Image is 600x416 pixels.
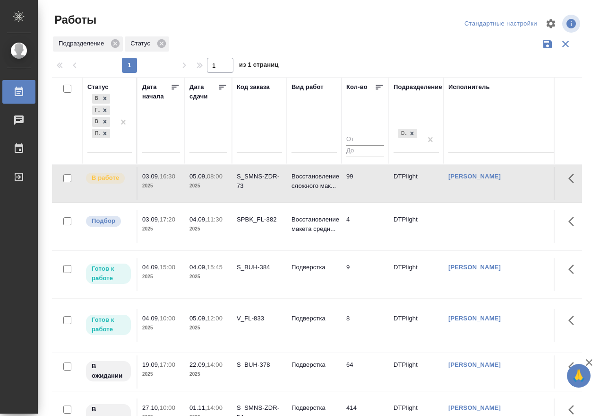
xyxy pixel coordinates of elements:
[563,309,585,332] button: Здесь прячутся важные кнопки
[571,366,587,386] span: 🙏
[125,36,169,52] div: Статус
[142,370,180,379] p: 2025
[92,264,125,283] p: Готов к работе
[291,403,337,413] p: Подверстка
[53,36,123,52] div: Подразделение
[207,264,223,271] p: 15:45
[462,17,540,31] div: split button
[557,35,574,53] button: Сбросить фильтры
[160,404,175,411] p: 10:00
[291,82,324,92] div: Вид работ
[207,315,223,322] p: 12:00
[189,181,227,191] p: 2025
[342,258,389,291] td: 9
[92,362,125,381] p: В ожидании
[189,173,207,180] p: 05.09,
[207,361,223,368] p: 14:00
[189,323,227,333] p: 2025
[189,272,227,282] p: 2025
[540,12,562,35] span: Настроить таблицу
[87,82,109,92] div: Статус
[142,323,180,333] p: 2025
[237,215,282,224] div: SPBK_FL-382
[85,263,132,285] div: Исполнитель может приступить к работе
[92,173,119,183] p: В работе
[189,404,207,411] p: 01.11,
[207,404,223,411] p: 14:00
[85,360,132,382] div: Исполнитель назначен, приступать к работе пока рано
[85,314,132,336] div: Исполнитель может приступить к работе
[346,134,384,146] input: От
[563,210,585,233] button: Здесь прячутся важные кнопки
[291,360,337,370] p: Подверстка
[398,129,407,139] div: DTPlight
[346,145,384,157] input: До
[237,172,282,191] div: S_SMNS-ZDR-73
[92,315,125,334] p: Готов к работе
[291,215,337,234] p: Восстановление макета средн...
[160,173,175,180] p: 16:30
[207,173,223,180] p: 08:00
[142,224,180,234] p: 2025
[389,210,444,243] td: DTPlight
[160,216,175,223] p: 17:20
[189,224,227,234] p: 2025
[85,172,132,185] div: Исполнитель выполняет работу
[92,94,100,104] div: В ожидании
[160,361,175,368] p: 17:00
[389,309,444,342] td: DTPlight
[130,39,154,48] p: Статус
[207,216,223,223] p: 11:30
[92,129,100,139] div: Подбор
[91,128,111,140] div: В ожидании, Готов к работе, В работе, Подбор
[189,216,207,223] p: 04.09,
[189,315,207,322] p: 05.09,
[563,355,585,378] button: Здесь прячутся важные кнопки
[563,258,585,281] button: Здесь прячутся важные кнопки
[394,82,442,92] div: Подразделение
[160,315,175,322] p: 10:00
[52,12,96,27] span: Работы
[91,93,111,105] div: В ожидании, Готов к работе, В работе, Подбор
[567,364,591,388] button: 🙏
[142,264,160,271] p: 04.09,
[142,272,180,282] p: 2025
[92,106,100,115] div: Готов к работе
[448,264,501,271] a: [PERSON_NAME]
[397,128,418,140] div: DTPlight
[448,361,501,368] a: [PERSON_NAME]
[142,404,160,411] p: 27.10,
[142,361,160,368] p: 19.09,
[389,167,444,200] td: DTPlight
[85,215,132,228] div: Можно подбирать исполнителей
[237,314,282,323] div: V_FL-833
[291,172,337,191] p: Восстановление сложного мак...
[562,15,582,33] span: Посмотреть информацию
[237,82,270,92] div: Код заказа
[189,82,218,101] div: Дата сдачи
[142,216,160,223] p: 03.09,
[237,263,282,272] div: S_BUH-384
[342,309,389,342] td: 8
[189,264,207,271] p: 04.09,
[91,105,111,116] div: В ожидании, Готов к работе, В работе, Подбор
[389,258,444,291] td: DTPlight
[160,264,175,271] p: 15:00
[389,355,444,389] td: DTPlight
[142,173,160,180] p: 03.09,
[342,355,389,389] td: 64
[142,315,160,322] p: 04.09,
[563,167,585,190] button: Здесь прячутся важные кнопки
[239,59,279,73] span: из 1 страниц
[342,210,389,243] td: 4
[291,263,337,272] p: Подверстка
[189,361,207,368] p: 22.09,
[142,181,180,191] p: 2025
[539,35,557,53] button: Сохранить фильтры
[342,167,389,200] td: 99
[59,39,107,48] p: Подразделение
[448,404,501,411] a: [PERSON_NAME]
[142,82,171,101] div: Дата начала
[448,173,501,180] a: [PERSON_NAME]
[91,116,111,128] div: В ожидании, Готов к работе, В работе, Подбор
